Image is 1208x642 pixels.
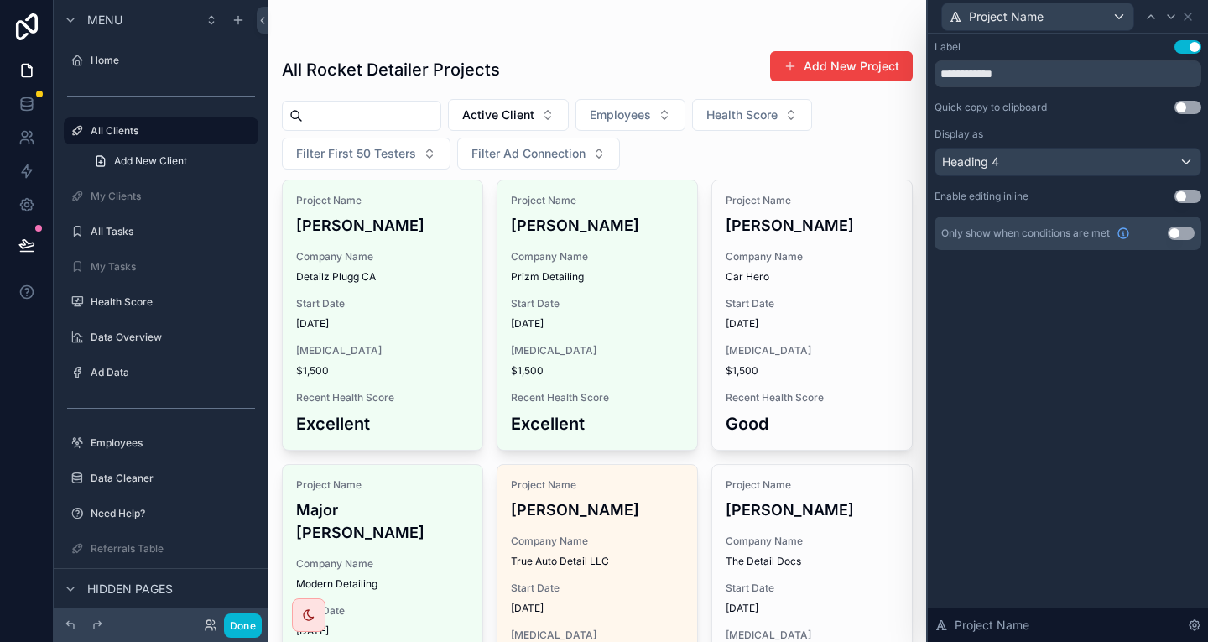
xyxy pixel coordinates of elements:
label: Need Help? [91,507,255,520]
span: Prizm Detailing [511,270,684,284]
h4: [PERSON_NAME] [726,498,898,521]
span: Add New Client [114,154,187,168]
label: All Clients [91,124,248,138]
span: Recent Health Score [726,391,898,405]
a: My Tasks [64,253,258,280]
span: Recent Health Score [296,391,469,405]
span: [DATE] [296,624,469,638]
span: Modern Detailing [296,577,469,591]
div: Label [935,40,961,54]
h4: [PERSON_NAME] [511,214,684,237]
a: Data Cleaner [64,465,258,492]
a: Referrals Table [64,535,258,562]
span: Project Name [296,194,469,207]
span: Employees [590,107,651,123]
h4: [PERSON_NAME] [296,214,469,237]
a: Employees [64,430,258,457]
span: Recent Health Score [511,391,684,405]
span: Menu [87,12,122,29]
span: Project Name [296,478,469,492]
span: Start Date [296,297,469,311]
h4: Major [PERSON_NAME] [296,498,469,544]
button: Select Button [457,138,620,170]
span: [DATE] [511,602,684,615]
span: Company Name [296,557,469,571]
a: Home [64,47,258,74]
button: Select Button [692,99,812,131]
label: Health Score [91,295,255,309]
label: My Tasks [91,260,255,274]
span: [DATE] [511,317,684,331]
a: All Clients [64,117,258,144]
span: Filter First 50 Testers [296,145,416,162]
span: Start Date [726,582,898,595]
span: Project Name [511,478,684,492]
button: Heading 4 [935,148,1201,176]
h4: [PERSON_NAME] [511,498,684,521]
label: Data Overview [91,331,255,344]
a: Project Name[PERSON_NAME]Company NamePrizm DetailingStart Date[DATE][MEDICAL_DATA]$1,500Recent He... [497,180,698,451]
a: Need Help? [64,500,258,527]
label: Employees [91,436,255,450]
a: Health Score [64,289,258,316]
h3: Excellent [296,411,469,436]
span: Company Name [726,250,898,264]
span: Only show when conditions are met [941,227,1110,240]
a: My Clients [64,183,258,210]
span: Start Date [296,604,469,618]
a: Add New Client [84,148,258,175]
span: Company Name [296,250,469,264]
span: $1,500 [511,364,684,378]
span: Project Name [726,478,898,492]
span: Company Name [511,535,684,548]
span: Hidden pages [87,581,173,598]
h3: Good [726,411,898,436]
a: Data Overview [64,324,258,351]
span: The Detail Docs [726,555,898,568]
span: [DATE] [726,602,898,615]
h1: All Rocket Detailer Projects [282,58,500,81]
label: Ad Data [91,366,255,379]
span: Project Name [955,617,1029,634]
button: Project Name [941,3,1134,31]
span: Heading 4 [942,154,999,170]
span: [DATE] [726,317,898,331]
label: Referrals Table [91,542,255,556]
h3: Excellent [511,411,684,436]
label: All Tasks [91,225,255,238]
span: Company Name [511,250,684,264]
label: Display as [935,128,983,141]
span: [MEDICAL_DATA] [296,344,469,358]
button: Select Button [282,138,450,170]
a: Project Name[PERSON_NAME]Company NameDetailz Plugg CAStart Date[DATE][MEDICAL_DATA]$1,500Recent H... [282,180,483,451]
div: Quick copy to clipboard [935,101,1047,114]
span: Project Name [726,194,898,207]
span: Filter Ad Connection [471,145,586,162]
a: All Tasks [64,218,258,245]
span: Start Date [511,297,684,311]
button: Select Button [575,99,685,131]
span: Car Hero [726,270,898,284]
span: Start Date [726,297,898,311]
label: My Clients [91,190,255,203]
span: Project Name [969,8,1044,25]
span: [MEDICAL_DATA] [511,629,684,642]
a: Ad Data [64,359,258,386]
button: Done [224,613,262,638]
label: Data Cleaner [91,472,255,485]
span: $1,500 [296,364,469,378]
h4: [PERSON_NAME] [726,214,898,237]
a: Project Name[PERSON_NAME]Company NameCar HeroStart Date[DATE][MEDICAL_DATA]$1,500Recent Health Sc... [711,180,913,451]
div: Enable editing inline [935,190,1028,203]
span: Company Name [726,535,898,548]
span: [MEDICAL_DATA] [726,629,898,642]
span: [DATE] [296,317,469,331]
span: Project Name [511,194,684,207]
button: Select Button [448,99,569,131]
span: $1,500 [726,364,898,378]
span: Detailz Plugg CA [296,270,469,284]
button: Add New Project [770,51,913,81]
span: Health Score [706,107,778,123]
label: Home [91,54,255,67]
